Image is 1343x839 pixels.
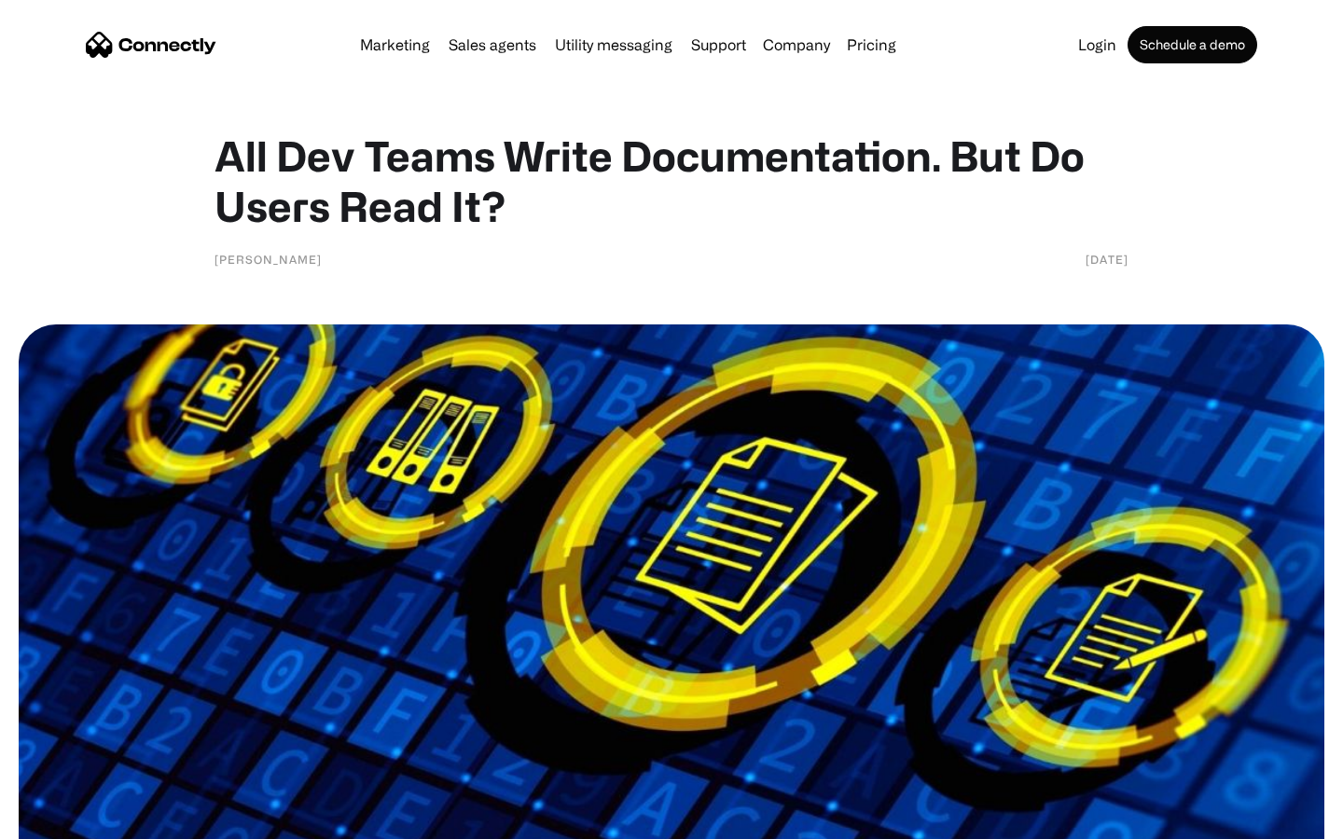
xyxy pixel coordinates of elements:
[1086,250,1128,268] div: [DATE]
[19,806,112,832] aside: Language selected: English
[763,32,830,58] div: Company
[86,31,216,59] a: home
[353,37,437,52] a: Marketing
[1128,26,1257,63] a: Schedule a demo
[37,806,112,832] ul: Language list
[839,37,904,52] a: Pricing
[215,250,322,268] div: [PERSON_NAME]
[441,37,544,52] a: Sales agents
[547,37,680,52] a: Utility messaging
[1071,37,1124,52] a: Login
[215,131,1128,231] h1: All Dev Teams Write Documentation. But Do Users Read It?
[757,32,836,58] div: Company
[684,37,754,52] a: Support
